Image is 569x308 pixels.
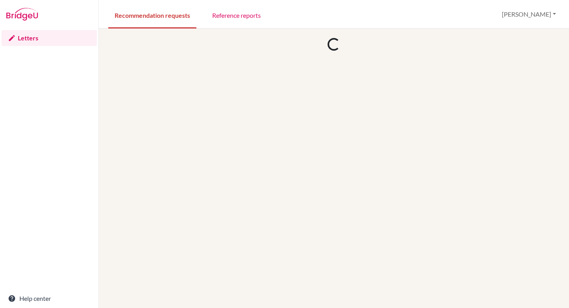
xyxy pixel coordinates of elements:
[326,36,342,53] div: Loading...
[2,30,97,46] a: Letters
[498,7,560,22] button: [PERSON_NAME]
[108,1,196,29] a: Recommendation requests
[6,8,38,21] img: Bridge-U
[2,291,97,306] a: Help center
[206,1,267,29] a: Reference reports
